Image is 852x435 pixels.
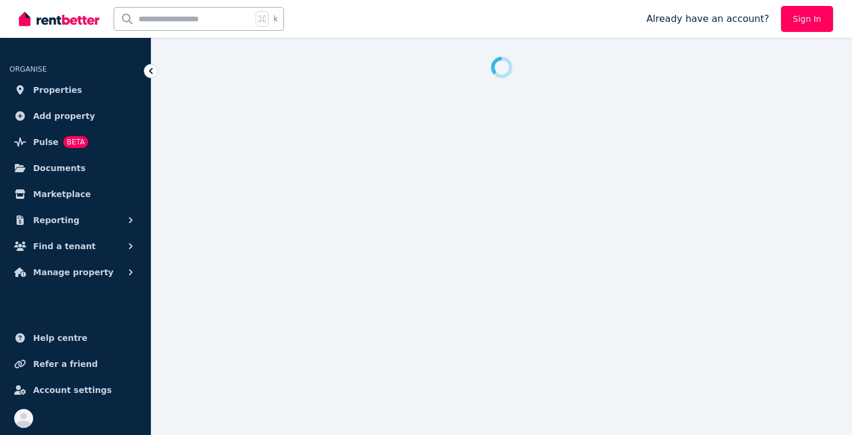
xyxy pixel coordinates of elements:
[9,352,141,376] a: Refer a friend
[33,239,96,253] span: Find a tenant
[33,265,114,279] span: Manage property
[33,135,59,149] span: Pulse
[9,326,141,350] a: Help centre
[9,182,141,206] a: Marketplace
[9,156,141,180] a: Documents
[33,331,88,345] span: Help centre
[273,14,277,24] span: k
[9,378,141,402] a: Account settings
[33,357,98,371] span: Refer a friend
[9,234,141,258] button: Find a tenant
[19,10,99,28] img: RentBetter
[646,12,769,26] span: Already have an account?
[9,260,141,284] button: Manage property
[9,65,47,73] span: ORGANISE
[9,208,141,232] button: Reporting
[33,187,91,201] span: Marketplace
[33,383,112,397] span: Account settings
[9,78,141,102] a: Properties
[9,130,141,154] a: PulseBETA
[63,136,88,148] span: BETA
[33,161,86,175] span: Documents
[33,213,79,227] span: Reporting
[9,104,141,128] a: Add property
[33,83,82,97] span: Properties
[781,6,833,32] a: Sign In
[33,109,95,123] span: Add property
